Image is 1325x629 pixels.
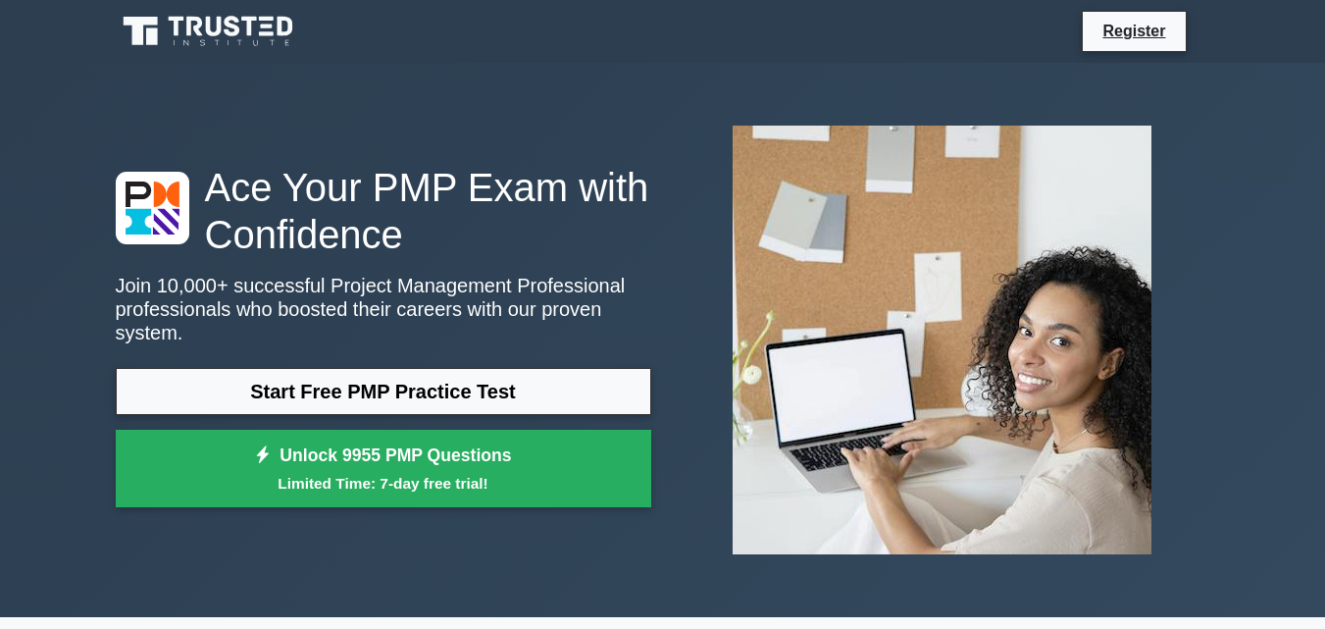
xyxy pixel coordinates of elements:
[140,472,627,495] small: Limited Time: 7-day free trial!
[116,274,651,344] p: Join 10,000+ successful Project Management Professional professionals who boosted their careers w...
[1091,19,1177,43] a: Register
[116,164,651,258] h1: Ace Your PMP Exam with Confidence
[116,430,651,508] a: Unlock 9955 PMP QuestionsLimited Time: 7-day free trial!
[116,368,651,415] a: Start Free PMP Practice Test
